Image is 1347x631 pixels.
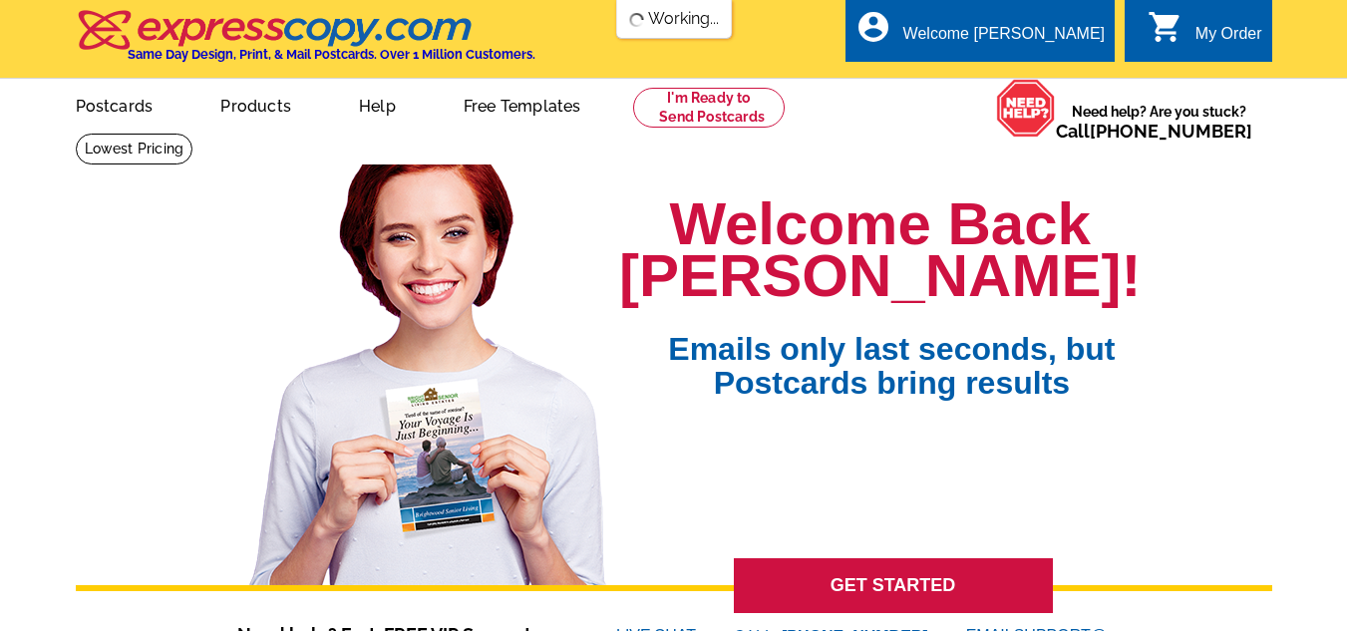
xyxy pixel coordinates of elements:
a: Help [327,81,428,128]
span: Call [1056,121,1252,142]
a: Free Templates [432,81,613,128]
a: shopping_cart My Order [1148,22,1262,47]
h1: Welcome Back [PERSON_NAME]! [619,198,1141,302]
i: shopping_cart [1148,9,1183,45]
a: Same Day Design, Print, & Mail Postcards. Over 1 Million Customers. [76,24,535,62]
a: [PHONE_NUMBER] [1090,121,1252,142]
span: Need help? Are you stuck? [1056,102,1262,142]
a: GET STARTED [734,558,1053,613]
img: loading... [628,12,644,28]
img: help [996,79,1056,138]
div: Welcome [PERSON_NAME] [903,25,1105,53]
div: My Order [1195,25,1262,53]
i: account_circle [855,9,891,45]
span: Emails only last seconds, but Postcards bring results [642,302,1141,400]
img: welcome-back-logged-in.png [237,149,619,585]
a: Products [188,81,323,128]
h4: Same Day Design, Print, & Mail Postcards. Over 1 Million Customers. [128,47,535,62]
a: Postcards [44,81,185,128]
